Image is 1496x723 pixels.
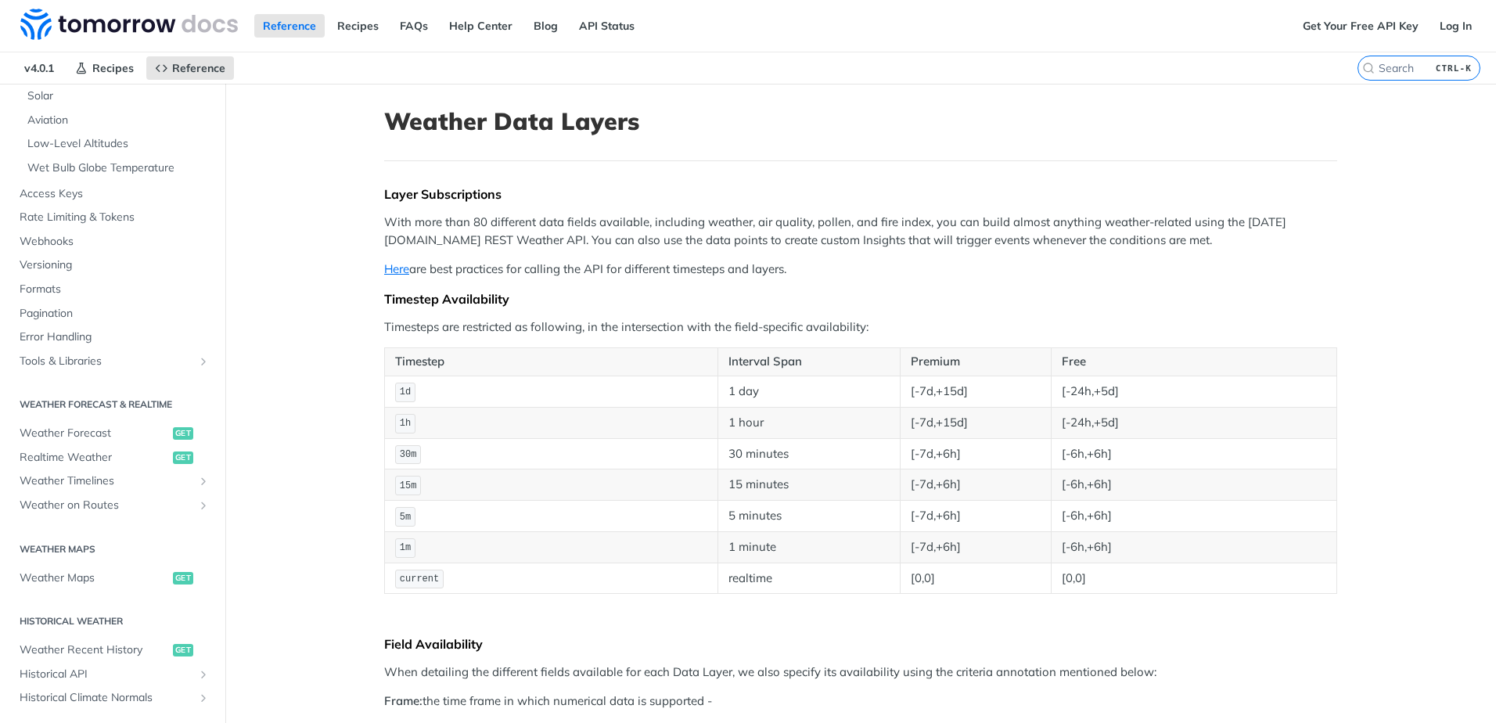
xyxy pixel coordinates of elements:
[173,451,193,464] span: get
[27,136,210,152] span: Low-Level Altitudes
[1051,407,1336,438] td: [-24h,+5d]
[384,693,423,708] strong: Frame:
[12,397,214,412] h2: Weather Forecast & realtime
[329,14,387,38] a: Recipes
[146,56,234,80] a: Reference
[20,282,210,297] span: Formats
[400,480,417,491] span: 15m
[1051,348,1336,376] th: Free
[400,418,411,429] span: 1h
[12,638,214,662] a: Weather Recent Historyget
[173,572,193,585] span: get
[385,348,718,376] th: Timestep
[901,407,1052,438] td: [-7d,+15d]
[12,469,214,493] a: Weather TimelinesShow subpages for Weather Timelines
[901,348,1052,376] th: Premium
[717,469,900,501] td: 15 minutes
[197,692,210,704] button: Show subpages for Historical Climate Normals
[12,614,214,628] h2: Historical Weather
[20,109,214,132] a: Aviation
[254,14,325,38] a: Reference
[391,14,437,38] a: FAQs
[1051,531,1336,563] td: [-6h,+6h]
[20,354,193,369] span: Tools & Libraries
[12,663,214,686] a: Historical APIShow subpages for Historical API
[20,473,193,489] span: Weather Timelines
[901,501,1052,532] td: [-7d,+6h]
[384,261,1337,279] p: are best practices for calling the API for different timesteps and layers.
[173,427,193,440] span: get
[717,348,900,376] th: Interval Span
[12,422,214,445] a: Weather Forecastget
[901,531,1052,563] td: [-7d,+6h]
[20,498,193,513] span: Weather on Routes
[12,542,214,556] h2: Weather Maps
[92,61,134,75] span: Recipes
[1051,501,1336,532] td: [-6h,+6h]
[1051,469,1336,501] td: [-6h,+6h]
[525,14,566,38] a: Blog
[172,61,225,75] span: Reference
[901,376,1052,407] td: [-7d,+15d]
[717,501,900,532] td: 5 minutes
[384,214,1337,249] p: With more than 80 different data fields available, including weather, air quality, pollen, and fi...
[717,531,900,563] td: 1 minute
[27,160,210,176] span: Wet Bulb Globe Temperature
[1051,563,1336,594] td: [0,0]
[1051,376,1336,407] td: [-24h,+5d]
[20,570,169,586] span: Weather Maps
[197,475,210,487] button: Show subpages for Weather Timelines
[400,512,411,523] span: 5m
[384,636,1337,652] div: Field Availability
[717,438,900,469] td: 30 minutes
[12,567,214,590] a: Weather Mapsget
[20,186,210,202] span: Access Keys
[12,302,214,326] a: Pagination
[20,450,169,466] span: Realtime Weather
[197,355,210,368] button: Show subpages for Tools & Libraries
[384,186,1337,202] div: Layer Subscriptions
[384,318,1337,336] p: Timesteps are restricted as following, in the intersection with the field-specific availability:
[12,182,214,206] a: Access Keys
[1362,62,1375,74] svg: Search
[384,291,1337,307] div: Timestep Availability
[717,407,900,438] td: 1 hour
[12,446,214,469] a: Realtime Weatherget
[20,257,210,273] span: Versioning
[384,107,1337,135] h1: Weather Data Layers
[400,574,439,585] span: current
[12,278,214,301] a: Formats
[901,563,1052,594] td: [0,0]
[1051,438,1336,469] td: [-6h,+6h]
[384,664,1337,682] p: When detailing the different fields available for each Data Layer, we also specify its availabili...
[20,690,193,706] span: Historical Climate Normals
[27,88,210,104] span: Solar
[12,326,214,349] a: Error Handling
[27,113,210,128] span: Aviation
[197,499,210,512] button: Show subpages for Weather on Routes
[384,261,409,276] a: Here
[20,210,210,225] span: Rate Limiting & Tokens
[12,206,214,229] a: Rate Limiting & Tokens
[20,234,210,250] span: Webhooks
[173,644,193,656] span: get
[717,376,900,407] td: 1 day
[901,438,1052,469] td: [-7d,+6h]
[400,449,417,460] span: 30m
[1432,60,1476,76] kbd: CTRL-K
[20,132,214,156] a: Low-Level Altitudes
[400,542,411,553] span: 1m
[20,85,214,108] a: Solar
[20,9,238,40] img: Tomorrow.io Weather API Docs
[67,56,142,80] a: Recipes
[400,387,411,397] span: 1d
[20,329,210,345] span: Error Handling
[717,563,900,594] td: realtime
[20,426,169,441] span: Weather Forecast
[20,667,193,682] span: Historical API
[12,494,214,517] a: Weather on RoutesShow subpages for Weather on Routes
[20,156,214,180] a: Wet Bulb Globe Temperature
[20,642,169,658] span: Weather Recent History
[384,692,1337,710] p: the time frame in which numerical data is supported -
[1431,14,1480,38] a: Log In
